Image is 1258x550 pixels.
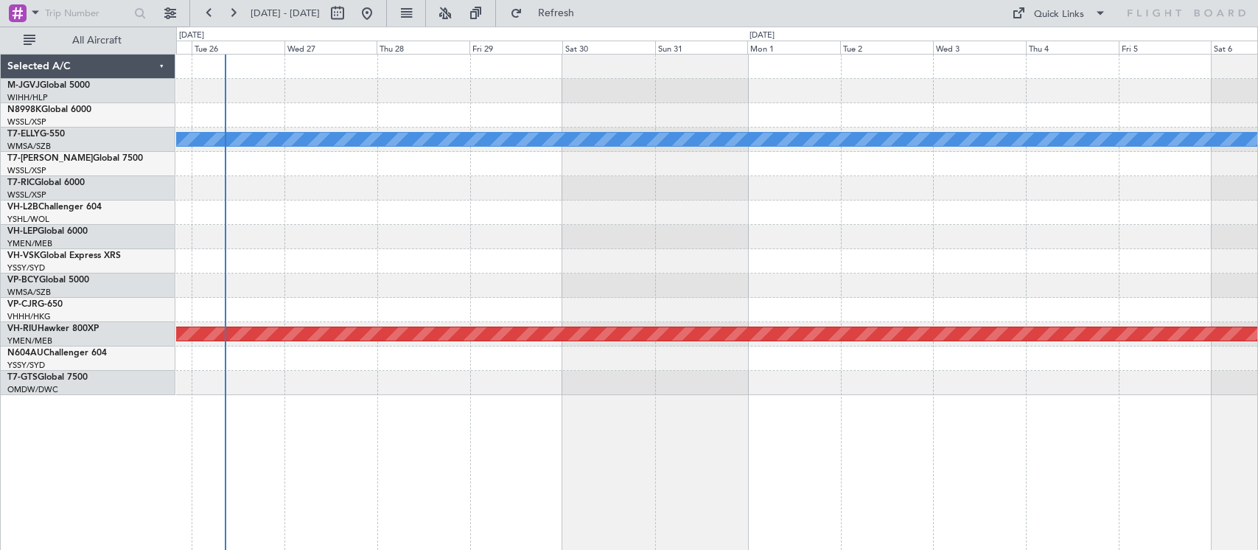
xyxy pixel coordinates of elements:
div: Thu 28 [377,41,469,54]
a: YMEN/MEB [7,238,52,249]
div: Mon 1 [747,41,840,54]
span: VH-VSK [7,251,40,260]
a: WMSA/SZB [7,287,51,298]
span: T7-RIC [7,178,35,187]
a: YSHL/WOL [7,214,49,225]
button: Quick Links [1004,1,1114,25]
a: VH-RIUHawker 800XP [7,324,99,333]
a: WMSA/SZB [7,141,51,152]
a: T7-ELLYG-550 [7,130,65,139]
span: VP-BCY [7,276,39,285]
a: T7-[PERSON_NAME]Global 7500 [7,154,143,163]
button: Refresh [503,1,592,25]
a: YSSY/SYD [7,262,45,274]
a: WIHH/HLP [7,92,48,103]
span: T7-[PERSON_NAME] [7,154,93,163]
a: VH-LEPGlobal 6000 [7,227,88,236]
span: Refresh [525,8,587,18]
span: VH-RIU [7,324,38,333]
div: Fri 5 [1119,41,1212,54]
span: All Aircraft [38,35,155,46]
span: VP-CJR [7,300,38,309]
a: WSSL/XSP [7,165,46,176]
a: YMEN/MEB [7,335,52,347]
a: VP-BCYGlobal 5000 [7,276,89,285]
div: Fri 29 [469,41,562,54]
a: WSSL/XSP [7,116,46,128]
span: VH-L2B [7,203,38,212]
a: VH-VSKGlobal Express XRS [7,251,121,260]
span: N604AU [7,349,43,358]
span: VH-LEP [7,227,38,236]
span: T7-GTS [7,373,38,382]
div: Sat 30 [562,41,655,54]
a: M-JGVJGlobal 5000 [7,81,90,90]
span: T7-ELLY [7,130,40,139]
div: Tue 26 [192,41,284,54]
div: Tue 2 [840,41,933,54]
div: Wed 27 [284,41,377,54]
a: N8998KGlobal 6000 [7,105,91,114]
a: T7-RICGlobal 6000 [7,178,85,187]
a: VH-L2BChallenger 604 [7,203,102,212]
a: VP-CJRG-650 [7,300,63,309]
div: Wed 3 [933,41,1026,54]
div: Thu 4 [1026,41,1119,54]
a: OMDW/DWC [7,384,58,395]
span: [DATE] - [DATE] [251,7,320,20]
input: Trip Number [45,2,130,24]
a: N604AUChallenger 604 [7,349,107,358]
span: N8998K [7,105,41,114]
div: Sun 31 [655,41,748,54]
div: Quick Links [1034,7,1084,22]
a: T7-GTSGlobal 7500 [7,373,88,382]
span: M-JGVJ [7,81,40,90]
button: All Aircraft [16,29,160,52]
a: WSSL/XSP [7,189,46,201]
div: [DATE] [749,29,775,42]
div: [DATE] [179,29,204,42]
a: VHHH/HKG [7,311,51,322]
a: YSSY/SYD [7,360,45,371]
